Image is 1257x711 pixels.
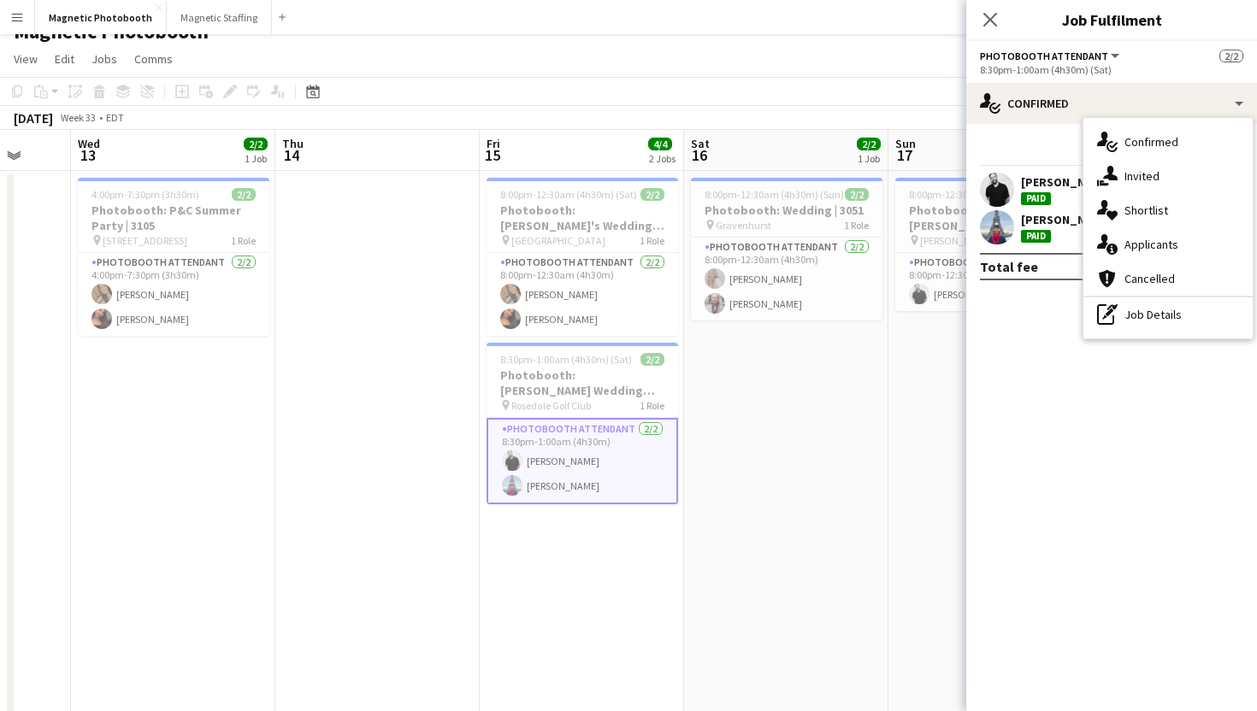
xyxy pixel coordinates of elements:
[705,188,844,201] span: 8:00pm-12:30am (4h30m) (Sun)
[78,178,269,336] app-job-card: 4:00pm-7:30pm (3h30m)2/2Photobooth: P&C Summer Party | 3105 [STREET_ADDRESS]1 RolePhotobooth Atte...
[1083,297,1253,332] div: Job Details
[858,152,880,165] div: 1 Job
[648,138,672,150] span: 4/4
[55,51,74,67] span: Edit
[895,136,916,151] span: Sun
[14,51,38,67] span: View
[691,238,882,320] app-card-role: Photobooth Attendant2/28:00pm-12:30am (4h30m)[PERSON_NAME][PERSON_NAME]
[1083,125,1253,159] div: Confirmed
[78,136,100,151] span: Wed
[1083,193,1253,227] div: Shortlist
[511,234,605,247] span: [GEOGRAPHIC_DATA]
[487,253,678,336] app-card-role: Photobooth Attendant2/28:00pm-12:30am (4h30m)[PERSON_NAME][PERSON_NAME]
[649,152,676,165] div: 2 Jobs
[78,253,269,336] app-card-role: Photobooth Attendant2/24:00pm-7:30pm (3h30m)[PERSON_NAME][PERSON_NAME]
[1219,50,1243,62] span: 2/2
[48,48,81,70] a: Edit
[895,178,1087,311] app-job-card: 8:00pm-12:30am (4h30m) (Mon)1/1Photobooth: [PERSON_NAME] & [PERSON_NAME] (2891) [PERSON_NAME] Wat...
[844,219,869,232] span: 1 Role
[1021,212,1112,227] div: [PERSON_NAME]
[232,188,256,201] span: 2/2
[487,343,678,504] app-job-card: 8:30pm-1:00am (4h30m) (Sat)2/2Photobooth: [PERSON_NAME] Wedding |3116 Rosedale Golf Club1 RolePho...
[857,138,881,150] span: 2/2
[1021,192,1051,205] div: Paid
[487,178,678,336] app-job-card: 8:00pm-12:30am (4h30m) (Sat)2/2Photobooth: [PERSON_NAME]'s Wedding | 3132 [GEOGRAPHIC_DATA]1 Role...
[1083,261,1253,296] div: Cancelled
[1021,174,1112,190] div: [PERSON_NAME]
[1021,230,1051,243] div: Paid
[244,138,268,150] span: 2/2
[487,418,678,504] app-card-role: Photobooth Attendant2/28:30pm-1:00am (4h30m)[PERSON_NAME][PERSON_NAME]
[691,178,882,320] app-job-card: 8:00pm-12:30am (4h30m) (Sun)2/2Photobooth: Wedding | 3051 Gravenhurst1 RolePhotobooth Attendant2/...
[484,145,500,165] span: 15
[845,188,869,201] span: 2/2
[640,234,664,247] span: 1 Role
[282,136,304,151] span: Thu
[231,234,256,247] span: 1 Role
[91,188,199,201] span: 4:00pm-7:30pm (3h30m)
[487,367,678,398] h3: Photobooth: [PERSON_NAME] Wedding |3116
[35,1,167,34] button: Magnetic Photobooth
[280,145,304,165] span: 14
[14,109,53,126] div: [DATE]
[980,50,1108,62] span: Photobooth Attendant
[716,219,771,232] span: Gravenhurst
[980,258,1038,275] div: Total fee
[75,145,100,165] span: 13
[134,51,173,67] span: Comms
[966,83,1257,124] div: Confirmed
[640,399,664,412] span: 1 Role
[1083,227,1253,261] div: Applicants
[487,203,678,233] h3: Photobooth: [PERSON_NAME]'s Wedding | 3132
[78,203,269,233] h3: Photobooth: P&C Summer Party | 3105
[511,399,591,412] span: Rosedale Golf Club
[893,145,916,165] span: 17
[56,111,99,124] span: Week 33
[91,51,117,67] span: Jobs
[980,63,1243,76] div: 8:30pm-1:00am (4h30m) (Sat)
[895,203,1087,233] h3: Photobooth: [PERSON_NAME] & [PERSON_NAME] (2891)
[640,188,664,201] span: 2/2
[966,9,1257,31] h3: Job Fulfilment
[895,253,1087,311] app-card-role: Photobooth Attendant1/18:00pm-12:30am (4h30m)[PERSON_NAME]
[1083,159,1253,193] div: Invited
[167,1,272,34] button: Magnetic Staffing
[691,136,710,151] span: Sat
[103,234,187,247] span: [STREET_ADDRESS]
[500,353,632,366] span: 8:30pm-1:00am (4h30m) (Sat)
[688,145,710,165] span: 16
[7,48,44,70] a: View
[500,188,637,201] span: 8:00pm-12:30am (4h30m) (Sat)
[920,234,1048,247] span: [PERSON_NAME] Waterfront Estate
[691,203,882,218] h3: Photobooth: Wedding | 3051
[640,353,664,366] span: 2/2
[909,188,1049,201] span: 8:00pm-12:30am (4h30m) (Mon)
[487,136,500,151] span: Fri
[980,50,1122,62] button: Photobooth Attendant
[85,48,124,70] a: Jobs
[106,111,124,124] div: EDT
[127,48,180,70] a: Comms
[245,152,267,165] div: 1 Job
